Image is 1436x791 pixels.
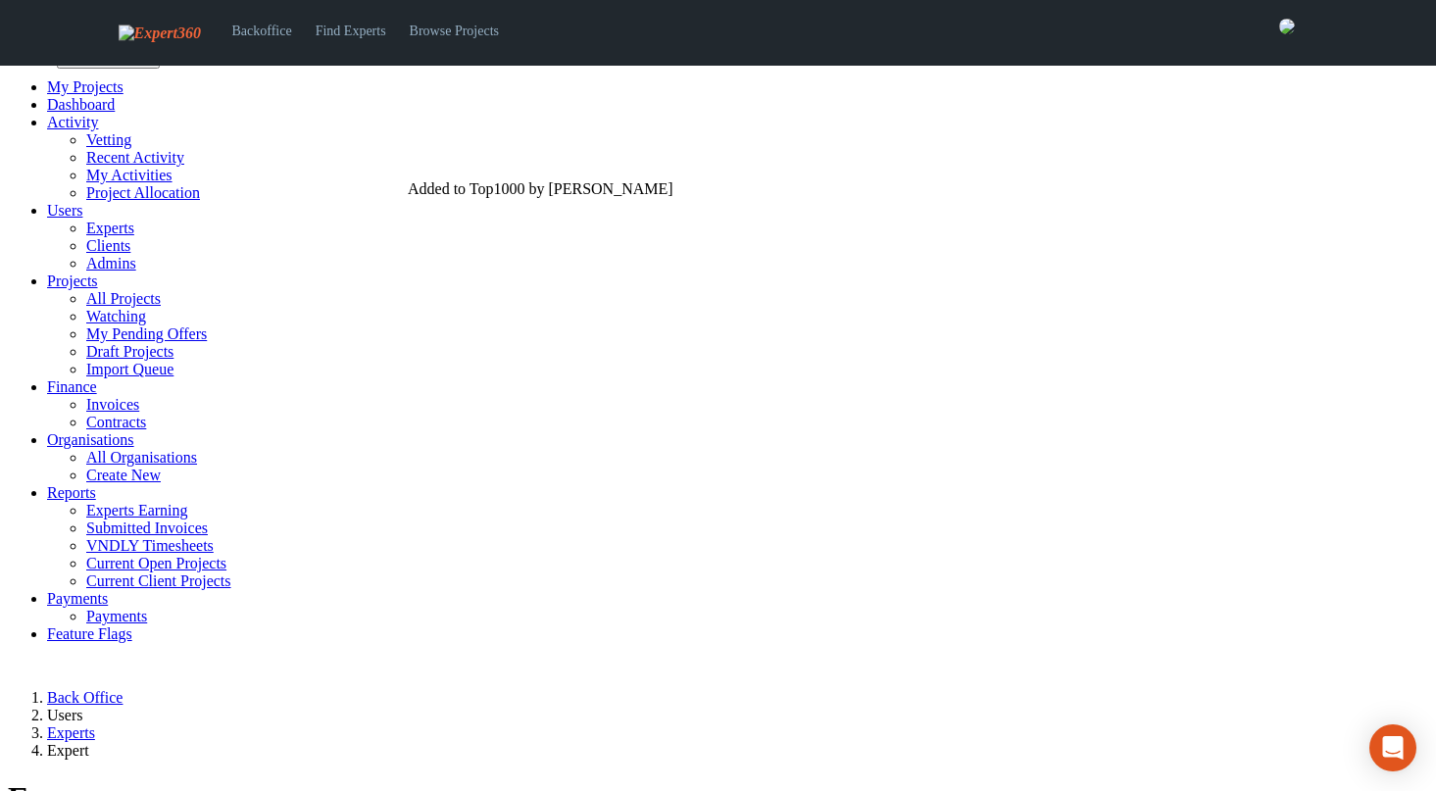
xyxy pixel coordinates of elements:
a: Experts [47,724,95,741]
a: Recent Activity [86,149,184,166]
a: Experts [86,220,134,236]
div: Open Intercom Messenger [1369,724,1416,771]
a: Vetting [86,131,131,148]
a: My Projects [47,78,124,95]
a: Current Open Projects [86,555,226,571]
a: Payments [86,608,147,624]
a: Current Client Projects [86,572,231,589]
a: Organisations [47,431,134,448]
a: Import Queue [86,361,173,377]
a: My Pending Offers [86,325,207,342]
a: Watching [86,308,146,324]
a: Projects [47,272,98,289]
a: My Activities [86,167,173,183]
li: Users [47,707,1428,724]
a: Contracts [86,414,146,430]
a: Admins [86,255,136,272]
a: Invoices [86,396,139,413]
a: Submitted Invoices [86,519,208,536]
a: All Projects [86,290,161,307]
a: Create New [86,467,161,483]
a: Payments [47,590,108,607]
a: Dashboard [47,96,115,113]
a: Feature Flags [47,625,132,642]
a: Users [47,202,82,219]
a: Draft Projects [86,343,173,360]
a: Finance [47,378,97,395]
img: 0421c9a1-ac87-4857-a63f-b59ed7722763-normal.jpeg [1279,19,1295,34]
li: Expert [47,742,1428,760]
a: All Organisations [86,449,197,466]
a: Back Office [47,689,123,706]
img: Expert360 [119,25,201,42]
a: Experts Earning [86,502,188,519]
a: Activity [47,114,98,130]
a: VNDLY Timesheets [86,537,214,554]
div: Added to Top1000 by [PERSON_NAME] [408,180,673,198]
a: Reports [47,484,96,501]
a: Project Allocation [86,184,200,201]
a: Clients [86,237,130,254]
